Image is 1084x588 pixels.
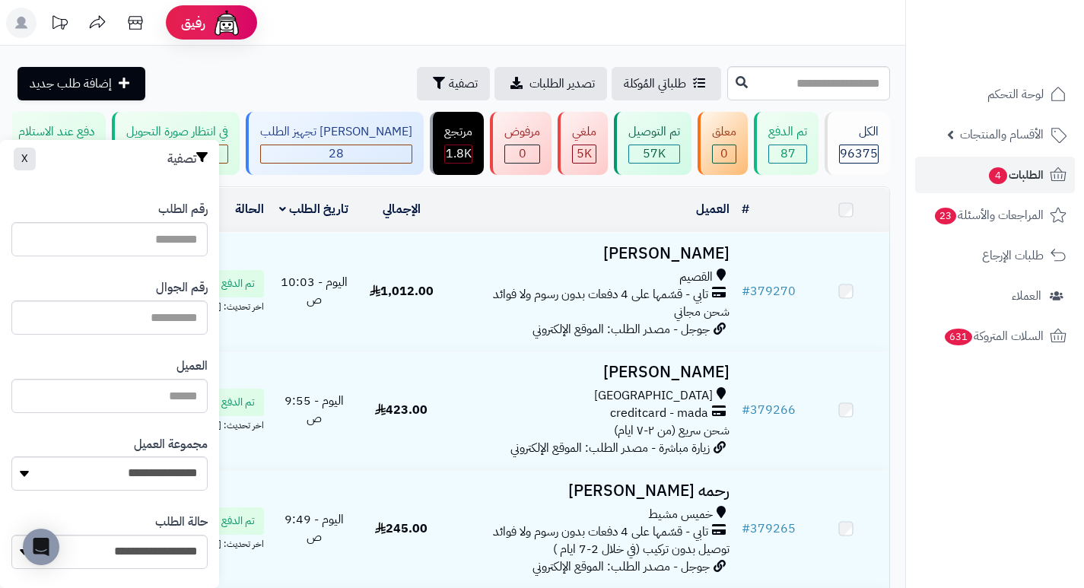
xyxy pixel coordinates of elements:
[532,320,710,338] span: جوجل - مصدر الطلب: الموقع الإلكتروني
[751,112,822,175] a: تم الدفع 87
[614,421,730,440] span: شحن سريع (من ٢-٧ ايام)
[329,145,344,163] span: 28
[181,14,205,32] span: رفيق
[532,558,710,576] span: جوجل - مصدر الطلب: الموقع الإلكتروني
[695,112,751,175] a: معلق 0
[505,145,539,163] div: 0
[1,112,109,175] a: دفع عند الاستلام 0
[553,540,730,558] span: توصيل بدون تركيب (في خلال 2-7 ايام )
[945,329,972,345] span: 631
[987,84,1044,105] span: لوحة التحكم
[451,245,730,262] h3: [PERSON_NAME]
[696,200,730,218] a: العميل
[370,282,434,300] span: 1,012.00
[221,276,255,291] span: تم الدفع
[14,148,36,170] button: X
[134,436,208,453] label: مجموعة العميل
[451,482,730,500] h3: رحمه [PERSON_NAME]
[30,75,112,93] span: إضافة طلب جديد
[915,278,1075,314] a: العملاء
[383,200,421,218] a: الإجمالي
[444,123,472,141] div: مرتجع
[780,145,796,163] span: 87
[612,67,721,100] a: طلباتي المُوكلة
[510,439,710,457] span: زيارة مباشرة - مصدر الطلب: الموقع الإلكتروني
[449,75,478,93] span: تصفية
[935,208,956,224] span: 23
[742,520,750,538] span: #
[610,405,708,422] span: creditcard - mada
[285,392,344,427] span: اليوم - 9:55 ص
[822,112,893,175] a: الكل96375
[126,123,228,141] div: في انتظار صورة التحويل
[167,151,208,167] h3: تصفية
[235,200,264,218] a: الحالة
[572,123,596,141] div: ملغي
[494,67,607,100] a: تصدير الطلبات
[769,145,806,163] div: 87
[493,286,708,304] span: تابي - قسّمها على 4 دفعات بدون رسوم ولا فوائد
[628,123,680,141] div: تم التوصيل
[915,318,1075,354] a: السلات المتروكة631
[260,123,412,141] div: [PERSON_NAME] تجهيز الطلب
[109,112,243,175] a: في انتظار صورة التحويل 0
[742,200,749,218] a: #
[611,112,695,175] a: تم التوصيل 57K
[915,76,1075,113] a: لوحة التحكم
[446,145,472,163] span: 1.8K
[933,205,1044,226] span: المراجعات والأسئلة
[417,67,490,100] button: تصفية
[281,273,348,309] span: اليوم - 10:03 ص
[17,67,145,100] a: إضافة طلب جديد
[221,513,255,529] span: تم الدفع
[176,358,208,375] label: العميل
[1012,285,1041,307] span: العملاء
[840,145,878,163] span: 96375
[643,145,666,163] span: 57K
[156,279,208,297] label: رقم الجوال
[839,123,879,141] div: الكل
[285,510,344,546] span: اليوم - 9:49 ص
[720,145,728,163] span: 0
[445,145,472,163] div: 1838
[243,112,427,175] a: [PERSON_NAME] تجهيز الطلب 28
[375,520,428,538] span: 245.00
[211,8,242,38] img: ai-face.png
[594,387,713,405] span: [GEOGRAPHIC_DATA]
[982,245,1044,266] span: طلبات الإرجاع
[221,395,255,410] span: تم الدفع
[451,364,730,381] h3: [PERSON_NAME]
[648,506,713,523] span: خميس مشيط
[529,75,595,93] span: تصدير الطلبات
[960,124,1044,145] span: الأقسام والمنتجات
[679,269,713,286] span: القصيم
[40,8,78,42] a: تحديثات المنصة
[712,123,736,141] div: معلق
[573,145,596,163] div: 4997
[915,197,1075,234] a: المراجعات والأسئلة23
[375,401,428,419] span: 423.00
[768,123,807,141] div: تم الدفع
[742,401,750,419] span: #
[624,75,686,93] span: طلباتي المُوكلة
[493,523,708,541] span: تابي - قسّمها على 4 دفعات بدون رسوم ولا فوائد
[674,303,730,321] span: شحن مجاني
[487,112,555,175] a: مرفوض 0
[23,529,59,565] div: Open Intercom Messenger
[261,145,412,163] div: 28
[742,520,796,538] a: #379265
[989,167,1007,184] span: 4
[987,164,1044,186] span: الطلبات
[943,326,1044,347] span: السلات المتروكة
[915,157,1075,193] a: الطلبات4
[18,123,94,141] div: دفع عند الاستلام
[742,401,796,419] a: #379266
[577,145,592,163] span: 5K
[21,151,28,167] span: X
[915,237,1075,274] a: طلبات الإرجاع
[555,112,611,175] a: ملغي 5K
[742,282,750,300] span: #
[279,200,348,218] a: تاريخ الطلب
[713,145,736,163] div: 0
[629,145,679,163] div: 57010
